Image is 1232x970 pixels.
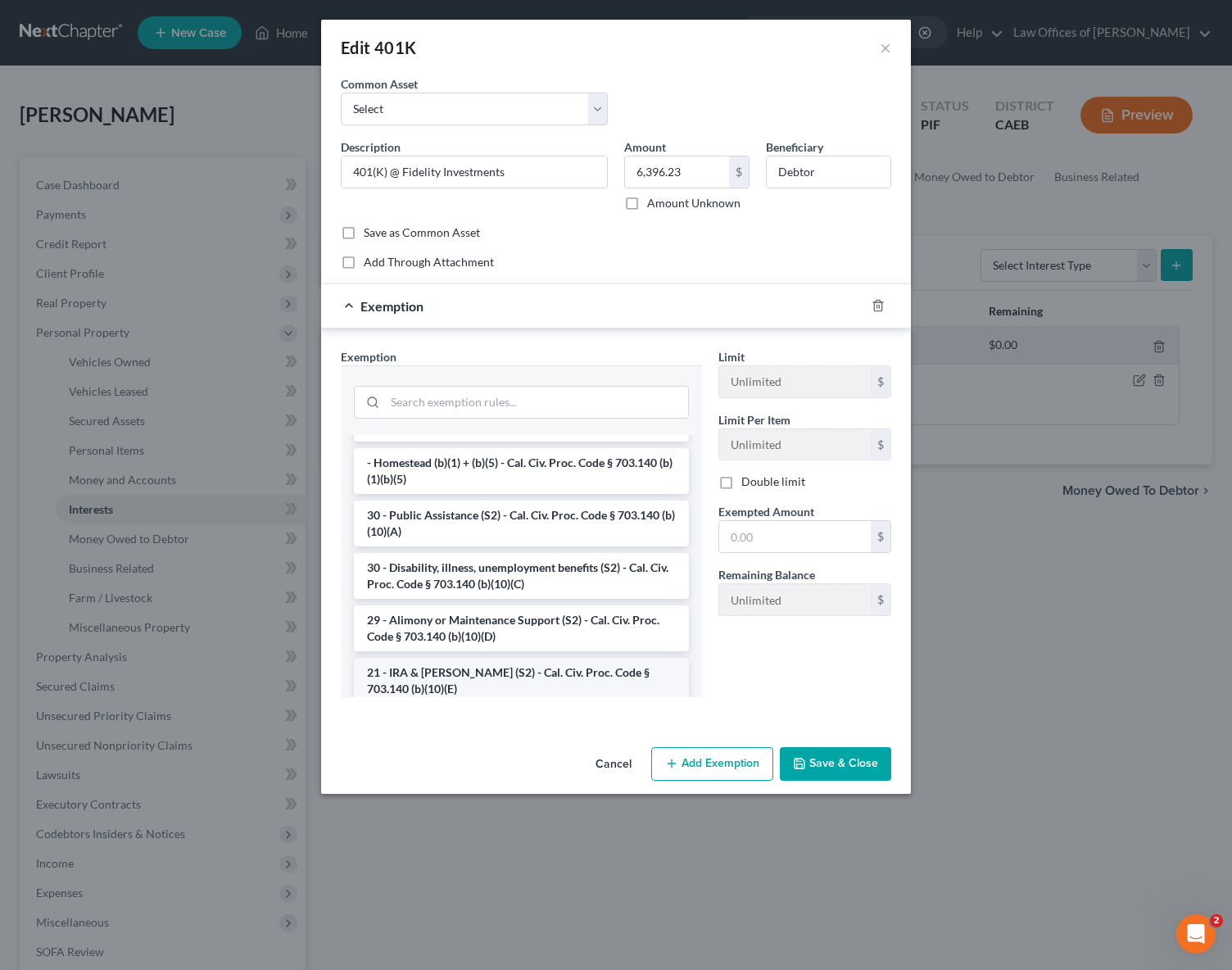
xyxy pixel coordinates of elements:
input: -- [719,429,871,460]
div: $ [729,156,749,188]
button: Cancel [582,749,645,782]
label: Beneficiary [766,138,823,156]
input: Describe... [342,156,607,188]
button: × [880,38,891,57]
label: Limit Per Item [718,411,790,428]
button: Save & Close [780,747,891,782]
span: Exemption [360,298,423,314]
div: $ [871,366,890,397]
input: Search exemption rules... [385,387,688,418]
input: 0.00 [719,521,871,552]
input: 0.00 [625,156,729,188]
span: Description [341,140,401,154]
label: Double limit [741,474,805,490]
div: $ [871,521,890,552]
li: 30 - Public Assistance (S2) - Cal. Civ. Proc. Code § 703.140 (b)(10)(A) [354,501,689,546]
div: $ [871,584,890,615]
input: -- [767,156,890,188]
span: Exempted Amount [718,505,814,519]
div: $ [871,429,890,460]
span: 2 [1210,914,1223,927]
input: -- [719,366,871,397]
label: Remaining Balance [718,566,815,583]
span: Exemption [341,350,396,364]
iframe: Intercom live chat [1176,914,1216,954]
label: Save as Common Asset [364,224,480,241]
li: - Homestead (b)(1) + (b)(5) - Cal. Civ. Proc. Code § 703.140 (b)(1)(b)(5) [354,448,689,494]
li: 30 - Disability, illness, unemployment benefits (S2) - Cal. Civ. Proc. Code § 703.140 (b)(10)(C) [354,553,689,599]
label: Common Asset [341,75,418,93]
button: Add Exemption [651,747,773,782]
span: Limit [718,350,745,364]
div: Edit 401K [341,36,417,59]
li: 21 - IRA & [PERSON_NAME] (S2) - Cal. Civ. Proc. Code § 703.140 (b)(10)(E) [354,658,689,704]
input: -- [719,584,871,615]
label: Amount [624,138,666,156]
li: 29 - Alimony or Maintenance Support (S2) - Cal. Civ. Proc. Code § 703.140 (b)(10)(D) [354,605,689,651]
label: Add Through Attachment [364,254,494,270]
label: Amount Unknown [647,195,741,211]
